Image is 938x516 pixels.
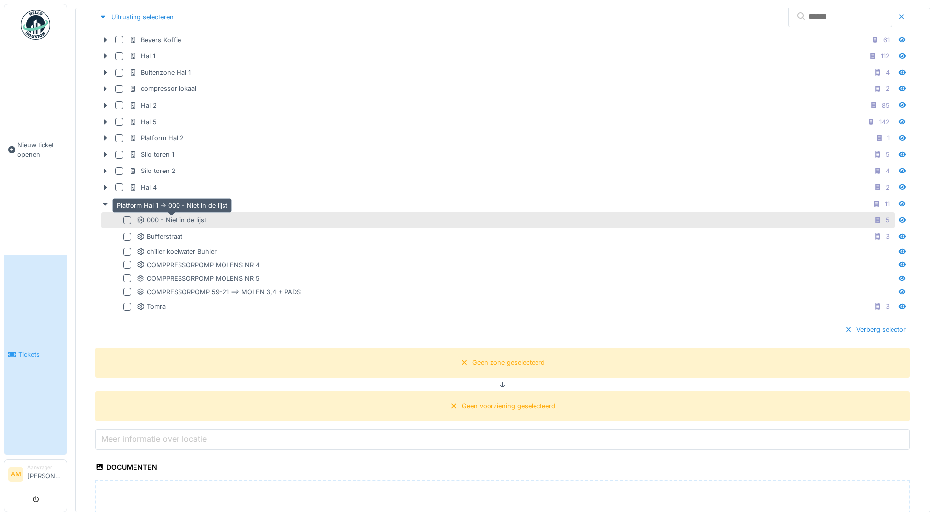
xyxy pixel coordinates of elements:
[883,35,890,44] div: 61
[886,68,890,77] div: 4
[886,215,890,225] div: 5
[841,323,910,336] div: Verberg selector
[27,464,63,471] div: Aanvrager
[99,433,209,445] label: Meer informatie over locatie
[129,101,157,110] div: Hal 2
[129,35,181,44] div: Beyers Koffie
[129,150,174,159] div: Silo toren 1
[886,183,890,192] div: 2
[882,101,890,110] div: 85
[21,10,50,40] img: Badge_color-CXgf-gQk.svg
[886,166,890,175] div: 4
[129,117,157,127] div: Hal 5
[129,183,157,192] div: Hal 4
[137,287,301,297] div: COMPRESSORPOMP 59-21 ==> MOLEN 3,4 + PADS
[129,133,184,143] div: Platform Hal 2
[886,302,890,311] div: 3
[886,150,890,159] div: 5
[4,255,67,455] a: Tickets
[129,68,191,77] div: Buitenzone Hal 1
[17,140,63,159] span: Nieuw ticket openen
[886,232,890,241] div: 3
[886,84,890,93] div: 2
[462,401,555,411] div: Geen voorziening geselecteerd
[95,460,157,476] div: Documenten
[95,10,178,24] div: Uitrusting selecteren
[885,199,890,209] div: 11
[879,117,890,127] div: 142
[8,464,63,487] a: AM Aanvrager[PERSON_NAME]
[129,166,176,175] div: Silo toren 2
[137,302,166,311] div: Tomra
[129,51,155,61] div: Hal 1
[881,51,890,61] div: 112
[137,232,182,241] div: Bufferstraat
[887,133,890,143] div: 1
[4,45,67,255] a: Nieuw ticket openen
[137,215,206,225] div: 000 - Niet in de lijst
[137,247,217,256] div: chiller koelwater Buhler
[137,274,260,283] div: COMPPRESSORPOMP MOLENS NR 5
[18,350,63,359] span: Tickets
[27,464,63,485] li: [PERSON_NAME]
[472,358,545,367] div: Geen zone geselecteerd
[137,260,260,270] div: COMPPRESSORPOMP MOLENS NR 4
[8,467,23,482] li: AM
[129,84,196,93] div: compressor lokaal
[112,198,232,213] div: Platform Hal 1 -> 000 - Niet in de lijst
